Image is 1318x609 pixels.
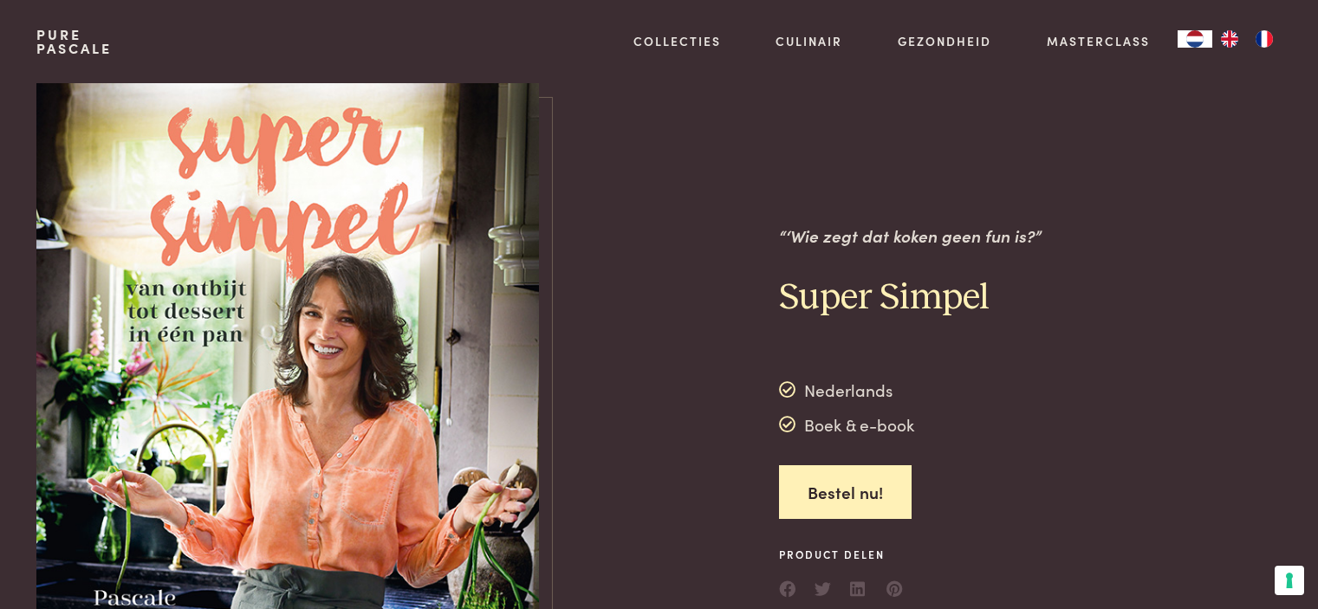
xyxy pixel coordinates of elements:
a: Collecties [633,32,721,50]
a: FR [1247,30,1282,48]
a: Culinair [776,32,842,50]
a: Bestel nu! [779,465,912,520]
a: EN [1212,30,1247,48]
aside: Language selected: Nederlands [1178,30,1282,48]
div: Language [1178,30,1212,48]
ul: Language list [1212,30,1282,48]
p: “‘Wie zegt dat koken geen fun is?” [779,224,1042,249]
a: Gezondheid [898,32,991,50]
div: Boek & e-book [779,411,915,437]
div: Nederlands [779,377,915,403]
button: Uw voorkeuren voor toestemming voor trackingtechnologieën [1275,566,1304,595]
a: NL [1178,30,1212,48]
h2: Super Simpel [779,275,1042,321]
a: PurePascale [36,28,112,55]
a: Masterclass [1047,32,1150,50]
span: Product delen [779,547,904,562]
